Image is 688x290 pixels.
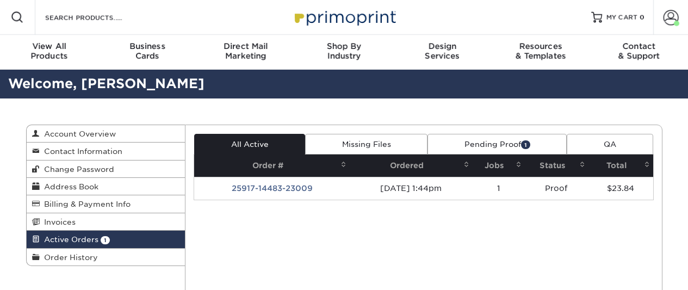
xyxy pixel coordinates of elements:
[350,177,472,200] td: [DATE] 1:44pm
[588,177,653,200] td: $23.84
[590,41,688,61] div: & Support
[44,11,150,24] input: SEARCH PRODUCTS.....
[473,155,525,177] th: Jobs
[98,41,197,51] span: Business
[40,253,98,262] span: Order History
[98,41,197,61] div: Cards
[393,41,492,61] div: Services
[305,134,427,155] a: Missing Files
[295,41,393,61] div: Industry
[40,147,122,156] span: Contact Information
[521,140,530,149] span: 1
[295,35,393,70] a: Shop ByIndustry
[640,14,644,21] span: 0
[40,129,116,138] span: Account Overview
[196,41,295,61] div: Marketing
[590,35,688,70] a: Contact& Support
[525,155,588,177] th: Status
[590,41,688,51] span: Contact
[40,182,98,191] span: Address Book
[606,13,637,22] span: MY CART
[194,155,350,177] th: Order #
[492,41,590,61] div: & Templates
[27,161,185,178] a: Change Password
[290,5,399,29] img: Primoprint
[393,41,492,51] span: Design
[295,41,393,51] span: Shop By
[567,134,653,155] a: QA
[196,41,295,51] span: Direct Mail
[101,236,110,244] span: 1
[27,143,185,160] a: Contact Information
[27,125,185,143] a: Account Overview
[27,213,185,231] a: Invoices
[194,177,350,200] td: 25917-14483-23009
[27,195,185,213] a: Billing & Payment Info
[492,35,590,70] a: Resources& Templates
[40,235,98,244] span: Active Orders
[393,35,492,70] a: DesignServices
[98,35,197,70] a: BusinessCards
[350,155,472,177] th: Ordered
[427,134,567,155] a: Pending Proof1
[525,177,588,200] td: Proof
[27,178,185,195] a: Address Book
[196,35,295,70] a: Direct MailMarketing
[588,155,653,177] th: Total
[27,231,185,248] a: Active Orders 1
[27,249,185,266] a: Order History
[473,177,525,200] td: 1
[194,134,305,155] a: All Active
[40,165,114,174] span: Change Password
[40,218,76,226] span: Invoices
[40,200,131,208] span: Billing & Payment Info
[492,41,590,51] span: Resources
